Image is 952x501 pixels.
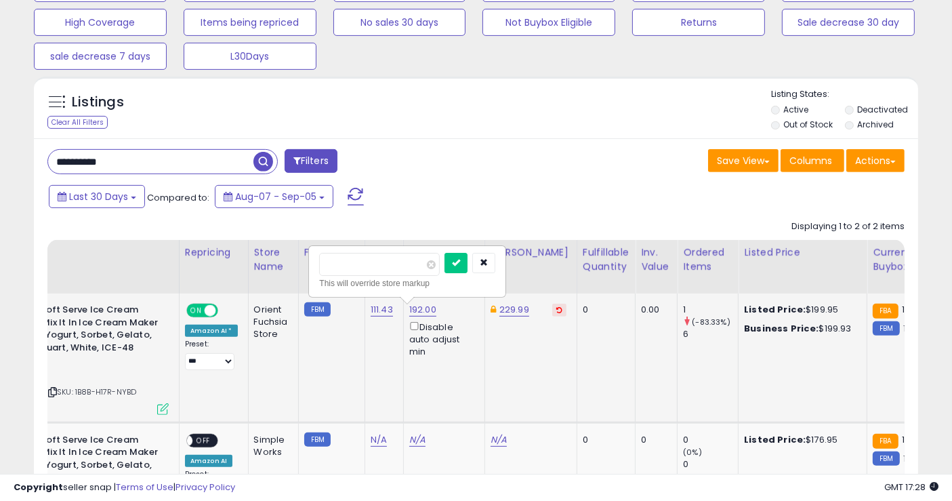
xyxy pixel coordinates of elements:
button: No sales 30 days [333,9,466,36]
button: High Coverage [34,9,167,36]
small: (-83.33%) [692,317,730,327]
div: Amazon AI [185,455,232,467]
button: Last 30 Days [49,185,145,208]
div: 0 [583,434,625,446]
div: Listed Price [744,245,861,260]
button: L30Days [184,43,316,70]
span: Aug-07 - Sep-05 [235,190,316,203]
small: FBM [304,433,331,447]
i: Revert to store-level Dynamic Max Price [556,306,562,313]
div: 0 [683,434,738,446]
small: FBM [304,302,331,317]
a: 192.00 [409,303,436,317]
small: FBA [873,434,898,449]
button: Not Buybox Eligible [482,9,615,36]
div: [PERSON_NAME] [491,245,571,260]
button: Actions [846,149,905,172]
a: Privacy Policy [175,481,235,494]
p: Listing States: [771,88,918,101]
div: 1 [683,304,738,316]
i: This overrides the store level Dynamic Max Price for this listing [491,305,496,314]
small: FBA [873,304,898,319]
button: Columns [781,149,844,172]
span: Compared to: [147,191,209,204]
small: (0%) [683,447,702,458]
span: Columns [789,154,832,167]
div: Fulfillment [304,245,359,260]
a: N/A [491,433,507,447]
div: Displaying 1 to 2 of 2 items [791,220,905,233]
div: seller snap | | [14,481,235,494]
a: Terms of Use [116,481,173,494]
div: Repricing [185,245,243,260]
a: 229.99 [499,303,529,317]
label: Archived [858,119,894,130]
button: Filters [285,149,337,173]
span: 2025-10-6 17:28 GMT [884,481,938,494]
b: Listed Price: [744,303,806,316]
button: sale decrease 7 days [34,43,167,70]
div: Current Buybox Price [873,245,943,274]
label: Active [784,104,809,115]
label: Out of Stock [784,119,833,130]
button: Aug-07 - Sep-05 [215,185,333,208]
div: Clear All Filters [47,116,108,129]
button: Returns [632,9,765,36]
div: Ordered Items [683,245,732,274]
div: 6 [683,328,738,340]
div: Simple Works [254,434,288,458]
h5: Listings [72,93,124,112]
div: This will override store markup [319,277,495,290]
a: N/A [371,433,387,447]
span: 198.29 [902,433,929,446]
span: OFF [216,305,238,317]
button: Sale decrease 30 day [782,9,915,36]
span: OFF [192,435,214,446]
a: 111.43 [371,303,393,317]
div: 0.00 [641,304,667,316]
b: Business Price: [744,322,819,335]
span: | SKU: 1B8B-H17R-NYBD [46,386,137,397]
div: Store Name [254,245,293,274]
b: Listed Price: [744,433,806,446]
div: 0 [641,434,667,446]
div: Orient Fuchsia Store [254,304,288,341]
button: Items being repriced [184,9,316,36]
div: Inv. value [641,245,671,274]
span: 197.95 [903,452,930,465]
div: 0 [583,304,625,316]
div: 0 [683,458,738,470]
label: Deactivated [858,104,909,115]
div: Amazon AI * [185,325,238,337]
small: FBM [873,452,899,466]
div: $199.95 [744,304,856,316]
a: N/A [409,433,426,447]
button: Save View [708,149,779,172]
strong: Copyright [14,481,63,494]
div: Disable auto adjust min [409,319,474,358]
div: $199.93 [744,323,856,335]
span: Last 30 Days [69,190,128,203]
small: FBM [873,321,899,336]
div: Fulfillable Quantity [583,245,629,274]
span: 198.29 [902,303,929,316]
span: 197.95 [903,322,930,335]
div: $176.95 [744,434,856,446]
div: Preset: [185,340,238,369]
span: ON [188,305,205,317]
